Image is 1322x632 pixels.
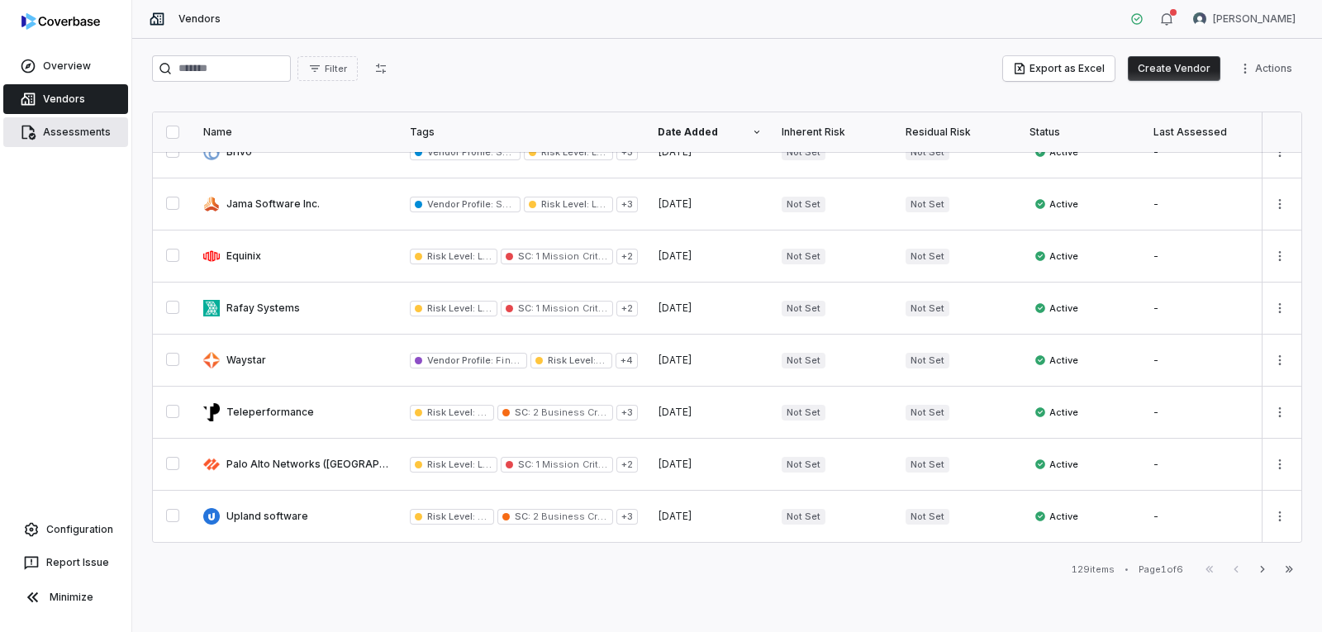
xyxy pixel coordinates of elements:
[616,457,638,473] span: + 2
[589,198,611,210] span: Low
[1144,387,1267,439] td: -
[1267,504,1293,529] button: More actions
[475,250,497,262] span: Low
[782,301,825,316] span: Not Set
[475,459,497,470] span: Low
[1267,348,1293,373] button: More actions
[589,146,611,158] span: Low
[3,51,128,81] a: Overview
[1139,563,1183,576] div: Page 1 of 6
[203,126,390,139] div: Name
[658,510,692,522] span: [DATE]
[427,459,475,470] span: Risk Level :
[50,591,93,604] span: Minimize
[1267,400,1293,425] button: More actions
[427,511,475,522] span: Risk Level :
[658,126,762,139] div: Date Added
[782,509,825,525] span: Not Set
[596,354,617,366] span: Low
[616,353,638,368] span: + 4
[1144,439,1267,491] td: -
[1034,458,1078,471] span: Active
[518,302,534,314] span: SC :
[1267,244,1293,268] button: More actions
[658,249,692,262] span: [DATE]
[782,126,886,139] div: Inherent Risk
[1144,491,1267,543] td: -
[534,459,614,470] span: 1 Mission Critical
[297,56,358,81] button: Filter
[178,12,221,26] span: Vendors
[530,406,620,418] span: 2 Business Critical
[658,302,692,314] span: [DATE]
[518,250,534,262] span: SC :
[1183,7,1305,31] button: Arun Muthu avatar[PERSON_NAME]
[43,126,111,139] span: Assessments
[3,117,128,147] a: Assessments
[1034,197,1078,211] span: Active
[1034,510,1078,523] span: Active
[616,145,638,160] span: + 3
[3,84,128,114] a: Vendors
[534,250,614,262] span: 1 Mission Critical
[1144,230,1267,283] td: -
[427,146,493,158] span: Vendor Profile :
[43,59,91,73] span: Overview
[1003,56,1115,81] button: Export as Excel
[534,302,614,314] span: 1 Mission Critical
[325,63,347,75] span: Filter
[21,13,100,30] img: logo-D7KZi-bG.svg
[518,459,534,470] span: SC :
[658,354,692,366] span: [DATE]
[906,353,949,368] span: Not Set
[906,197,949,212] span: Not Set
[427,406,475,418] span: Risk Level :
[616,405,638,421] span: + 3
[1234,56,1302,81] button: More actions
[906,126,1010,139] div: Residual Risk
[1034,302,1078,315] span: Active
[46,556,109,569] span: Report Issue
[43,93,85,106] span: Vendors
[475,302,497,314] span: Low
[427,250,475,262] span: Risk Level :
[1144,283,1267,335] td: -
[906,145,949,160] span: Not Set
[1034,406,1078,419] span: Active
[1144,126,1267,178] td: -
[410,126,638,139] div: Tags
[1144,178,1267,230] td: -
[1213,12,1296,26] span: [PERSON_NAME]
[1030,126,1134,139] div: Status
[541,198,589,210] span: Risk Level :
[493,146,519,158] span: SaaS
[1267,452,1293,477] button: More actions
[1193,12,1206,26] img: Arun Muthu avatar
[906,249,949,264] span: Not Set
[493,198,519,210] span: SaaS
[782,457,825,473] span: Not Set
[782,353,825,368] span: Not Set
[541,146,589,158] span: Risk Level :
[782,197,825,212] span: Not Set
[782,405,825,421] span: Not Set
[906,509,949,525] span: Not Set
[7,548,125,577] button: Report Issue
[782,145,825,160] span: Not Set
[1125,563,1129,575] div: •
[658,406,692,418] span: [DATE]
[7,581,125,614] button: Minimize
[658,197,692,210] span: [DATE]
[906,301,949,316] span: Not Set
[493,354,536,366] span: Financial
[782,249,825,264] span: Not Set
[46,523,113,536] span: Configuration
[616,301,638,316] span: + 2
[906,457,949,473] span: Not Set
[1267,140,1293,164] button: More actions
[1267,296,1293,321] button: More actions
[906,405,949,421] span: Not Set
[427,354,493,366] span: Vendor Profile :
[1072,563,1115,576] div: 129 items
[427,198,493,210] span: Vendor Profile :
